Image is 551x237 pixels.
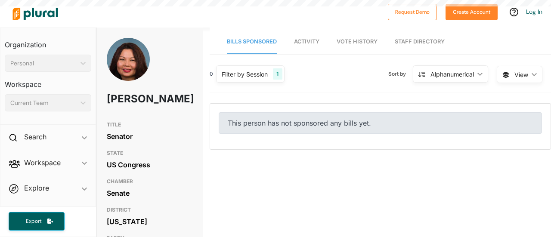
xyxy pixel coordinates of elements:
[107,148,192,158] h3: STATE
[107,38,150,90] img: Headshot of Tammy Duckworth
[107,176,192,187] h3: CHAMBER
[20,218,47,225] span: Export
[294,30,319,54] a: Activity
[514,70,528,79] span: View
[107,187,192,200] div: Senate
[430,70,474,79] div: Alphanumerical
[294,38,319,45] span: Activity
[107,130,192,143] div: Senator
[273,68,282,80] div: 1
[9,212,65,231] button: Export
[526,8,542,15] a: Log In
[446,7,498,16] a: Create Account
[446,4,498,20] button: Create Account
[227,30,277,54] a: Bills Sponsored
[388,70,413,78] span: Sort by
[395,30,445,54] a: Staff Directory
[337,38,378,45] span: Vote History
[5,72,91,91] h3: Workspace
[24,132,46,142] h2: Search
[107,215,192,228] div: [US_STATE]
[210,70,213,78] div: 0
[107,158,192,171] div: US Congress
[222,70,268,79] div: Filter by Session
[10,98,77,108] div: Current Team
[5,32,91,51] h3: Organization
[10,59,77,68] div: Personal
[227,38,277,45] span: Bills Sponsored
[219,112,542,134] div: This person has not sponsored any bills yet.
[107,120,192,130] h3: TITLE
[388,4,437,20] button: Request Demo
[107,86,158,112] h1: [PERSON_NAME]
[388,7,437,16] a: Request Demo
[107,205,192,215] h3: DISTRICT
[337,30,378,54] a: Vote History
